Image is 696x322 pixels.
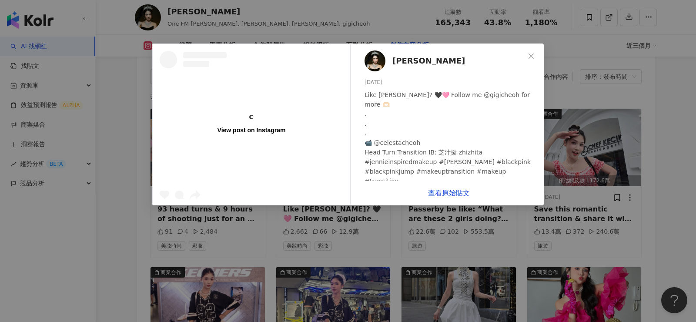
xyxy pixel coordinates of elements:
img: KOL Avatar [365,50,385,71]
a: KOL Avatar[PERSON_NAME] [365,50,525,71]
a: View post on Instagram [153,44,350,205]
button: Close [522,47,540,65]
div: [DATE] [365,78,537,87]
span: [PERSON_NAME] [392,55,465,67]
span: close [528,53,535,60]
div: Like [PERSON_NAME]? 🖤🩷 Follow me @gigicheoh for more 🫶🏻 . . . 📹 @celestacheoh Head Turn Transitio... [365,90,537,186]
div: View post on Instagram [217,126,286,134]
a: 查看原始貼文 [428,189,470,197]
